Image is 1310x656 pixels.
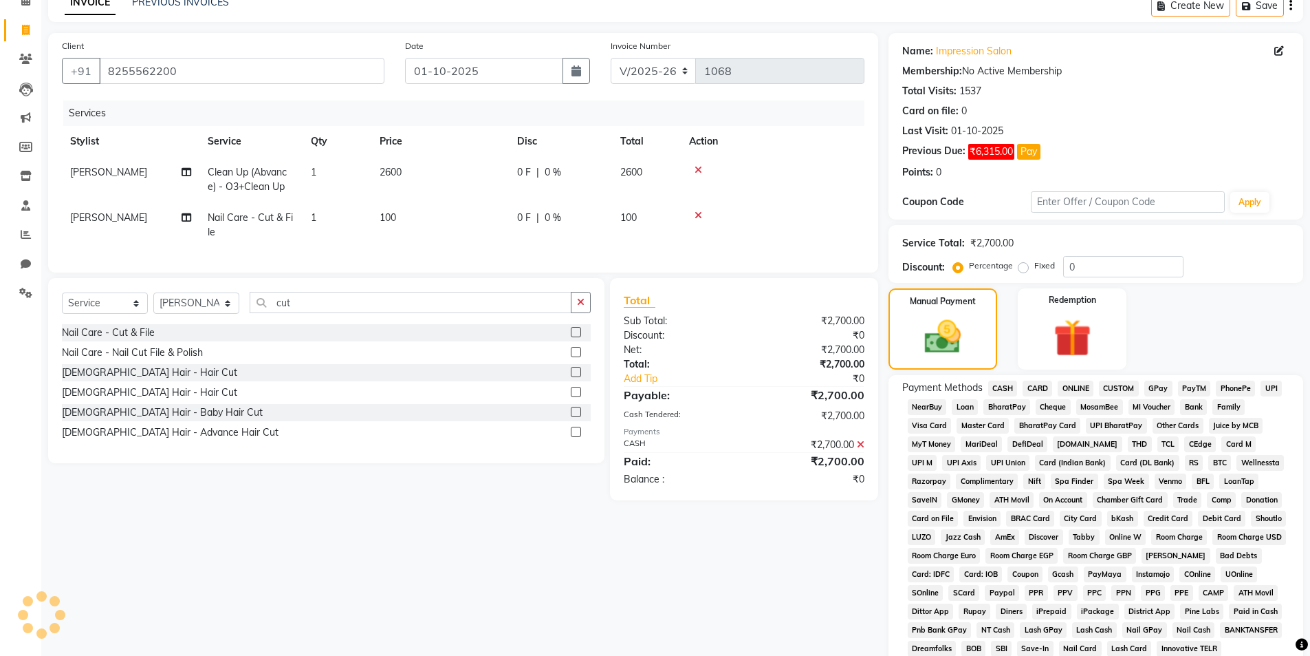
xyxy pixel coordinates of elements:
[908,436,956,452] span: MyT Money
[1251,511,1286,527] span: Shoutlo
[545,165,561,180] span: 0 %
[1083,585,1106,601] span: PPC
[744,314,875,328] div: ₹2,700.00
[976,622,1014,638] span: NT Cash
[968,144,1014,160] span: ₹6,315.00
[1219,474,1258,489] span: LoanTap
[536,165,539,180] span: |
[1192,474,1214,489] span: BFL
[908,455,937,471] span: UPI M
[908,604,954,620] span: Dittor App
[1048,567,1078,582] span: Gcash
[936,44,1012,59] a: Impression Salon
[744,343,875,357] div: ₹2,700.00
[902,381,983,395] span: Payment Methods
[1199,585,1229,601] span: CAMP
[908,585,943,601] span: SOnline
[902,165,933,180] div: Points:
[942,455,981,471] span: UPI Axis
[681,126,864,157] th: Action
[1179,567,1215,582] span: COnline
[545,211,561,225] span: 0 %
[1025,529,1063,545] span: Discover
[1157,436,1179,452] span: TCL
[951,124,1003,138] div: 01-10-2025
[613,328,744,343] div: Discount:
[1104,474,1149,489] span: Spa Week
[613,453,744,469] div: Paid:
[1111,585,1135,601] span: PPN
[1084,567,1126,582] span: PayMaya
[371,126,509,157] th: Price
[1060,511,1102,527] span: City Card
[990,492,1034,508] span: ATH Movil
[536,211,539,225] span: |
[983,399,1030,415] span: BharatPay
[1036,399,1071,415] span: Cheque
[970,236,1014,251] div: ₹2,700.00
[1216,548,1262,564] span: Bad Debts
[1132,567,1175,582] span: Instamojo
[959,84,981,98] div: 1537
[62,385,237,400] div: [DEMOGRAPHIC_DATA] Hair - Hair Cut
[99,58,384,84] input: Search by Name/Mobile/Email/Code
[1035,455,1111,471] span: Card (Indian Bank)
[1093,492,1168,508] span: Chamber Gift Card
[1221,436,1256,452] span: Card M
[948,585,979,601] span: SCard
[1212,399,1245,415] span: Family
[1128,436,1152,452] span: THD
[405,40,424,52] label: Date
[1031,191,1225,213] input: Enter Offer / Coupon Code
[62,405,263,420] div: [DEMOGRAPHIC_DATA] Hair - Baby Hair Cut
[1023,381,1052,396] span: CARD
[986,455,1029,471] span: UPI Union
[1051,474,1098,489] span: Spa Finder
[1122,622,1167,638] span: Nail GPay
[311,211,316,224] span: 1
[1124,604,1175,620] span: District App
[1151,529,1207,545] span: Room Charge
[517,211,531,225] span: 0 F
[624,426,864,438] div: Payments
[1180,604,1223,620] span: Pine Labs
[63,100,875,126] div: Services
[1141,585,1165,601] span: PPG
[988,381,1018,396] span: CASH
[902,64,962,78] div: Membership:
[380,211,396,224] span: 100
[1155,474,1187,489] span: Venmo
[744,328,875,343] div: ₹0
[744,387,875,403] div: ₹2,700.00
[1172,622,1215,638] span: Nail Cash
[902,124,948,138] div: Last Visit:
[766,372,875,386] div: ₹0
[1170,585,1193,601] span: PPE
[613,387,744,403] div: Payable:
[1173,492,1202,508] span: Trade
[1260,381,1282,396] span: UPI
[1042,315,1103,361] img: _gift.svg
[509,126,612,157] th: Disc
[1039,492,1087,508] span: On Account
[1212,529,1286,545] span: Room Charge USD
[1220,622,1282,638] span: BANKTANSFER
[208,166,287,193] span: Clean Up (Abvance) - O3+Clean Up
[908,548,981,564] span: Room Charge Euro
[1107,511,1138,527] span: bKash
[908,492,942,508] span: SaveIN
[620,166,642,178] span: 2600
[199,126,303,157] th: Service
[908,567,954,582] span: Card: IDFC
[902,236,965,251] div: Service Total:
[1208,455,1231,471] span: BTC
[902,260,945,275] div: Discount:
[744,472,875,487] div: ₹0
[250,292,571,313] input: Search or Scan
[1153,418,1203,434] span: Other Cards
[1053,436,1122,452] span: [DOMAIN_NAME]
[1229,604,1282,620] span: Paid in Cash
[913,316,972,358] img: _cash.svg
[910,295,976,308] label: Manual Payment
[959,604,990,620] span: Rupay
